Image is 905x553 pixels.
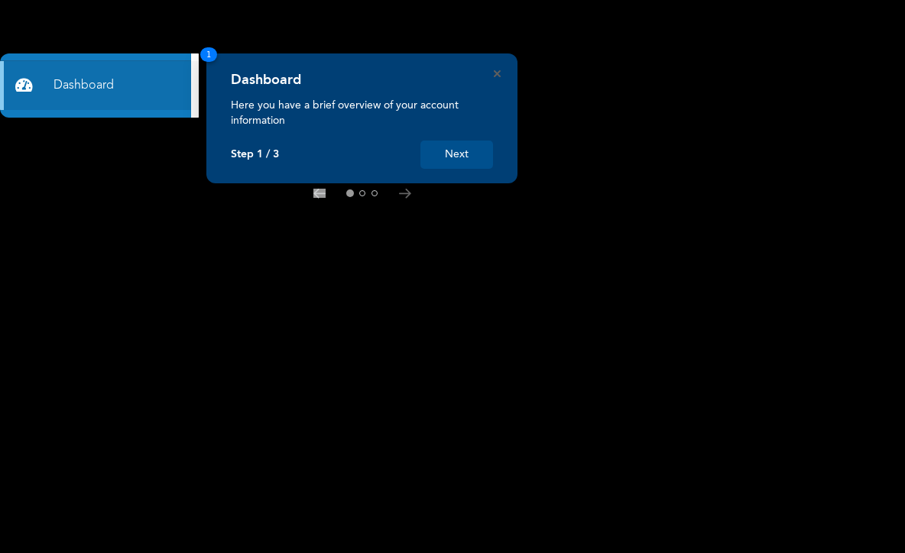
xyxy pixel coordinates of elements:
span: 1 [200,47,217,62]
button: Close [494,70,501,77]
h4: Dashboard [231,72,301,89]
p: Here you have a brief overview of your account information [231,98,493,128]
p: Step 1 / 3 [231,148,279,161]
button: Next [420,141,493,169]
